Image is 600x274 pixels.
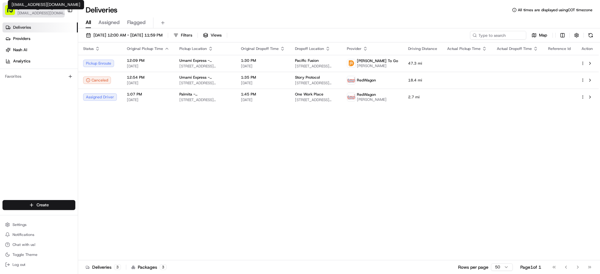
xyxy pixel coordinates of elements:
div: 3 [160,264,167,270]
span: Flagged [127,19,146,26]
span: Filters [181,32,192,38]
span: RedWagon [357,92,376,97]
span: 1:45 PM [241,92,285,97]
button: Toggle Theme [2,250,75,259]
span: [DATE] [127,97,169,102]
span: Knowledge Base [12,139,48,146]
span: • [52,97,54,102]
div: 3 [114,264,121,270]
span: Nash AI [13,47,27,53]
img: ddtg_logo_v2.png [347,59,355,67]
span: [PERSON_NAME] [357,63,398,68]
p: Rows per page [458,264,488,270]
a: 💻API Documentation [50,137,103,148]
span: [STREET_ADDRESS][PERSON_NAME] [295,97,337,102]
div: Past conversations [6,81,42,86]
span: [DATE] [127,81,169,86]
span: Pacific Fusion [295,58,319,63]
span: 2.7 mi [408,95,437,100]
span: Actual Dropoff Time [497,46,532,51]
div: Packages [131,264,167,270]
span: • [52,114,55,119]
span: 1:30 PM [241,58,285,63]
span: [DATE] [241,97,285,102]
div: 💻 [53,140,58,145]
span: [DATE] [56,114,69,119]
span: Assigned [98,19,120,26]
input: Type to search [470,31,526,40]
span: [STREET_ADDRESS][PERSON_NAME] [295,81,337,86]
span: Deliveries [13,25,31,30]
span: 47.3 mi [408,61,437,66]
span: Pickup Location [179,46,207,51]
span: [DATE] 12:00 AM - [DATE] 11:59 PM [93,32,162,38]
span: Umami Express - [GEOGRAPHIC_DATA][PERSON_NAME] [179,75,231,80]
a: Providers [2,34,78,44]
div: Start new chat [28,60,102,66]
img: 1736555255976-a54dd68f-1ca7-489b-9aae-adbdc363a1c4 [6,60,17,71]
span: [STREET_ADDRESS][PERSON_NAME] [179,64,231,69]
span: Chat with us! [12,242,35,247]
span: 1:07 PM [127,92,169,97]
img: Nash [6,6,19,19]
span: Views [211,32,222,38]
span: [DATE] [127,64,169,69]
span: Reference Id [548,46,571,51]
button: Notifications [2,230,75,239]
span: Dropoff Location [295,46,324,51]
span: [PERSON_NAME] To Go [357,58,398,63]
span: 18.4 mi [408,78,437,83]
img: 4920774857489_3d7f54699973ba98c624_72.jpg [13,60,24,71]
button: [EMAIL_ADDRESS][DOMAIN_NAME] [17,11,67,16]
div: Favorites [2,71,75,81]
span: [PERSON_NAME] [19,97,51,102]
span: Story Protocol [295,75,320,80]
span: [DATE] [241,81,285,86]
span: Provider [347,46,362,51]
input: Clear [16,40,103,47]
span: API Documentation [59,139,100,146]
a: 📗Knowledge Base [4,137,50,148]
div: 📗 [6,140,11,145]
span: [DATE] [241,64,285,69]
div: Page 1 of 1 [520,264,541,270]
span: Notifications [12,232,34,237]
span: 3:31 AM [55,97,71,102]
span: Pylon [62,155,76,159]
span: Providers [13,36,30,42]
span: Toggle Theme [12,252,37,257]
span: 1:35 PM [241,75,285,80]
button: Refresh [586,31,595,40]
a: Deliveries [2,22,78,32]
span: Status [83,46,94,51]
img: time_to_eat_nevada_logo [347,76,355,84]
a: Analytics [2,56,78,66]
button: Log out [2,260,75,269]
img: time_to_eat_nevada_logo [347,93,355,101]
span: Settings [12,222,27,227]
span: Driving Distance [408,46,437,51]
div: Canceled [83,76,111,84]
span: [STREET_ADDRESS][PERSON_NAME] [179,81,231,86]
button: [DATE] 12:00 AM - [DATE] 11:59 PM [83,31,165,40]
span: Create [37,202,49,208]
span: RedWagon [357,78,376,83]
span: [STREET_ADDRESS][PERSON_NAME] [179,97,231,102]
span: Actual Pickup Time [447,46,481,51]
span: Original Dropoff Time [241,46,279,51]
span: Original Pickup Time [127,46,163,51]
span: Operations Team [19,114,51,119]
span: All times are displayed using COT timezone [518,7,592,12]
div: Action [581,46,594,51]
span: Log out [12,262,25,267]
button: Map [529,31,550,40]
span: All [86,19,91,26]
button: [PERSON_NAME]'s Fast Food - [GEOGRAPHIC_DATA][PERSON_NAME][EMAIL_ADDRESS][DOMAIN_NAME] [2,2,65,17]
span: Analytics [13,58,30,64]
span: Map [539,32,547,38]
h1: Deliveries [86,5,117,15]
button: Start new chat [106,61,114,69]
button: Views [200,31,224,40]
span: [STREET_ADDRESS][PERSON_NAME] [295,64,337,69]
